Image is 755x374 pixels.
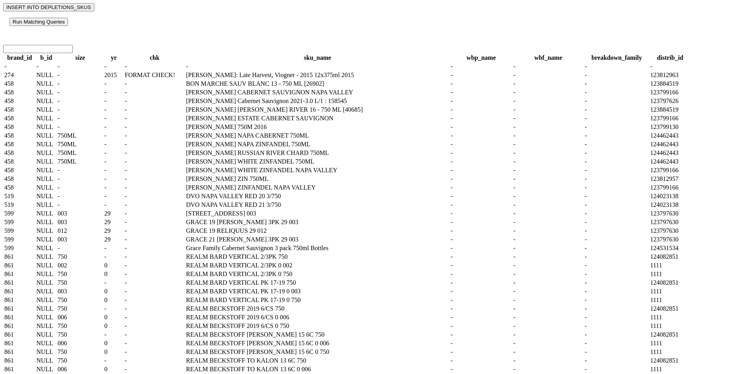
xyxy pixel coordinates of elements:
span: NULL [37,106,53,113]
td: 861 [4,287,35,295]
td: - [450,270,512,278]
td: - [450,71,512,79]
td: - [450,279,512,287]
td: 750 [57,253,103,261]
td: - [513,218,583,226]
td: 458 [4,80,35,88]
td: 519 [4,192,35,200]
td: - [104,97,123,105]
td: 124082851 [650,253,691,261]
td: - [450,201,512,209]
td: 29 [104,236,123,243]
td: - [450,287,512,295]
th: sku_name: activate to sort column ascending [186,54,449,62]
td: 750 [57,270,103,278]
td: - [104,201,123,209]
td: - [584,184,649,192]
td: - [584,114,649,122]
td: [PERSON_NAME] Cabernet Sauvignon 2021-3.0 L/1 : 158545 [186,97,449,105]
td: 123797630 [650,236,691,243]
td: [PERSON_NAME] ZIN 750ML [186,175,449,183]
td: - [584,88,649,96]
td: 599 [4,210,35,217]
td: 599 [4,244,35,252]
td: 124462443 [650,140,691,148]
th: size: activate to sort column ascending [57,54,103,62]
span: NULL [37,72,53,78]
td: - [513,166,583,174]
td: - [450,132,512,140]
td: 458 [4,114,35,122]
td: 123884519 [650,106,691,114]
td: [PERSON_NAME] CABERNET SAUVIGNON NAPA VALLEY [186,88,449,96]
td: - [124,192,185,200]
td: 519 [4,201,35,209]
td: - [104,279,123,287]
td: - [450,114,512,122]
button: Run Matching Queries [9,18,68,26]
td: - [124,158,185,166]
td: - [450,236,512,243]
td: - [57,71,103,79]
td: - [124,244,185,252]
span: NULL [37,175,53,182]
td: 750ML [57,158,103,166]
td: 124023138 [650,192,691,200]
td: - [104,140,123,148]
td: 123799130 [650,123,691,131]
td: - [124,227,185,235]
span: NULL [37,132,53,139]
td: - [450,158,512,166]
td: - [513,140,583,148]
td: [PERSON_NAME] [PERSON_NAME] RIVER 16 - 750 ML [40685] [186,106,449,114]
td: 861 [4,279,35,287]
span: NULL [37,158,53,165]
td: 458 [4,184,35,192]
td: 458 [4,123,35,131]
td: - [584,106,649,114]
td: 861 [4,270,35,278]
td: 458 [4,175,35,183]
td: 458 [4,97,35,105]
td: - [124,296,185,304]
td: FORMAT CHECK! [124,71,185,79]
td: 123799166 [650,114,691,122]
td: 750 [57,279,103,287]
td: 599 [4,218,35,226]
td: - [584,244,649,252]
td: - [57,97,103,105]
td: - [450,80,512,88]
td: - [584,158,649,166]
button: INSERT INTO DEPLETIONS_SKUS [3,3,94,11]
td: - [513,279,583,287]
td: 123797630 [650,218,691,226]
td: - [513,227,583,235]
td: 599 [4,236,35,243]
td: BON MARCHE SAUV BLANC 13 - 750 ML [26902] [186,80,449,88]
td: - [57,201,103,209]
td: 458 [4,140,35,148]
td: - [124,114,185,122]
td: 458 [4,132,35,140]
td: 002 [57,262,103,269]
td: - [584,279,649,287]
td: - [513,305,583,313]
td: 123797630 [650,227,691,235]
td: - [650,63,691,70]
td: 003 [57,218,103,226]
td: - [104,166,123,174]
td: - [584,201,649,209]
td: 123812957 [650,175,691,183]
td: - [450,305,512,313]
td: - [513,97,583,105]
span: NULL [37,219,53,225]
td: 123797630 [650,210,691,217]
td: 1111 [650,287,691,295]
td: DVO NAPA VALLEY RED 21 3/750 [186,201,449,209]
td: - [124,106,185,114]
td: - [584,192,649,200]
td: - [513,132,583,140]
td: REALM BARD VERTICAL PK 17-19 750 [186,279,449,287]
span: NULL [37,288,53,295]
td: - [450,140,512,148]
